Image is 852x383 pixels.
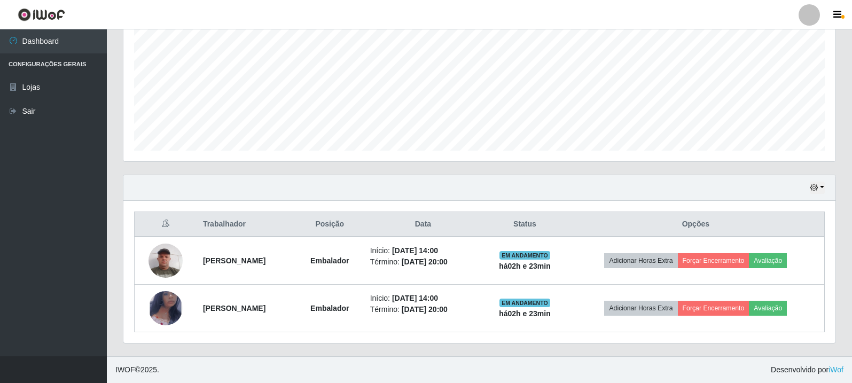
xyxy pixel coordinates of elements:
[567,212,825,237] th: Opções
[828,365,843,374] a: iWof
[749,301,787,316] button: Avaliação
[499,299,550,307] span: EM ANDAMENTO
[364,212,483,237] th: Data
[370,245,476,256] li: Início:
[115,365,135,374] span: IWOF
[148,238,183,283] img: 1709375112510.jpeg
[115,364,159,376] span: © 2025 .
[402,305,448,314] time: [DATE] 20:00
[678,301,749,316] button: Forçar Encerramento
[370,304,476,315] li: Término:
[370,293,476,304] li: Início:
[18,8,65,21] img: CoreUI Logo
[678,253,749,268] button: Forçar Encerramento
[197,212,296,237] th: Trabalhador
[392,294,438,302] time: [DATE] 14:00
[499,262,551,270] strong: há 02 h e 23 min
[482,212,567,237] th: Status
[148,280,183,336] img: 1748046228717.jpeg
[296,212,364,237] th: Posição
[499,251,550,260] span: EM ANDAMENTO
[771,364,843,376] span: Desenvolvido por
[203,256,265,265] strong: [PERSON_NAME]
[604,301,677,316] button: Adicionar Horas Extra
[370,256,476,268] li: Término:
[392,246,438,255] time: [DATE] 14:00
[402,257,448,266] time: [DATE] 20:00
[310,304,349,312] strong: Embalador
[310,256,349,265] strong: Embalador
[604,253,677,268] button: Adicionar Horas Extra
[749,253,787,268] button: Avaliação
[203,304,265,312] strong: [PERSON_NAME]
[499,309,551,318] strong: há 02 h e 23 min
